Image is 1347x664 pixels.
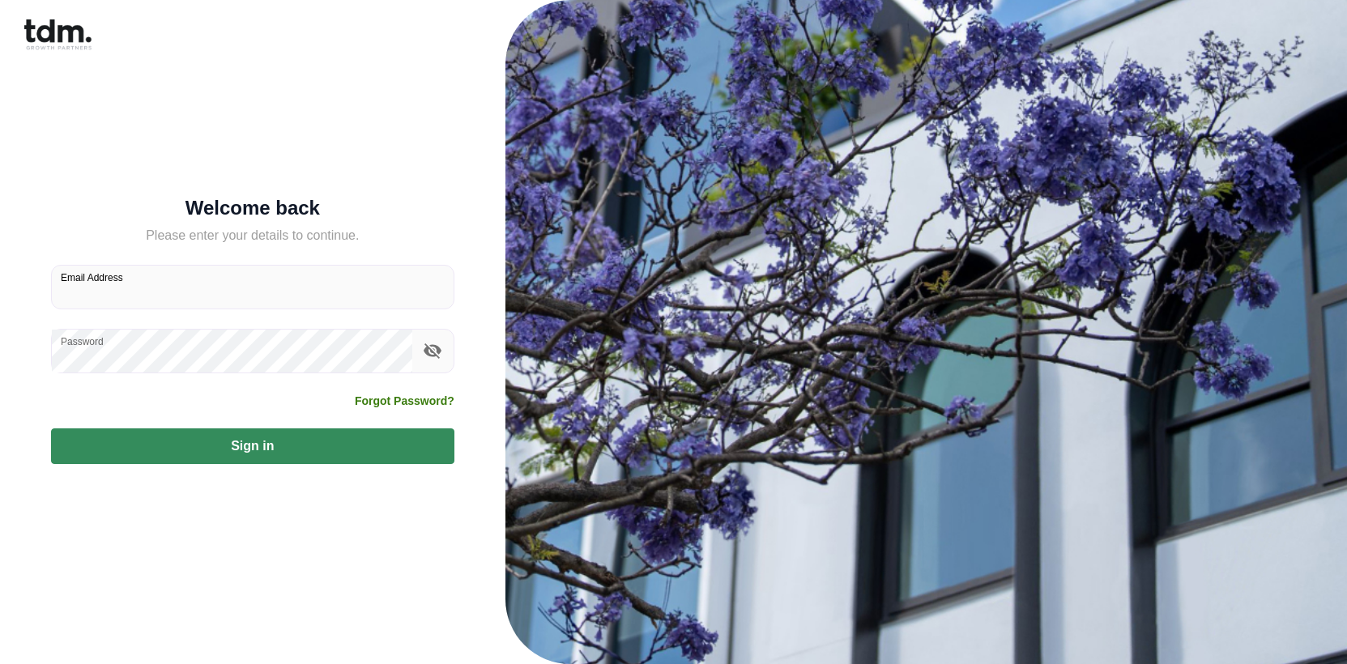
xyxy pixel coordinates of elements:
[61,334,104,348] label: Password
[419,337,446,364] button: toggle password visibility
[51,226,454,245] h5: Please enter your details to continue.
[355,393,454,409] a: Forgot Password?
[61,270,123,284] label: Email Address
[51,200,454,216] h5: Welcome back
[51,428,454,464] button: Sign in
